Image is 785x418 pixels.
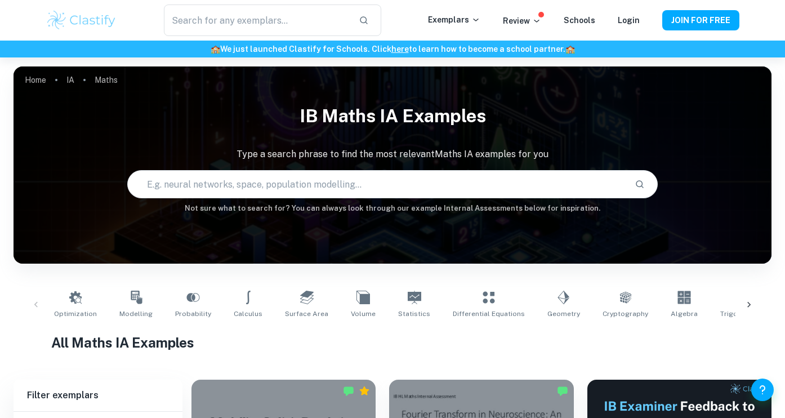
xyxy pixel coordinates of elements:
[25,72,46,88] a: Home
[211,45,220,54] span: 🏫
[428,14,480,26] p: Exemplars
[46,9,117,32] img: Clastify logo
[95,74,118,86] p: Maths
[391,45,409,54] a: here
[351,309,376,319] span: Volume
[14,148,771,161] p: Type a search phrase to find the most relevant Maths IA examples for you
[662,10,739,30] button: JOIN FOR FREE
[564,16,595,25] a: Schools
[164,5,350,36] input: Search for any exemplars...
[547,309,580,319] span: Geometry
[54,309,97,319] span: Optimization
[359,385,370,397] div: Premium
[751,379,774,401] button: Help and Feedback
[66,72,74,88] a: IA
[119,309,153,319] span: Modelling
[557,385,568,397] img: Marked
[565,45,575,54] span: 🏫
[603,309,648,319] span: Cryptography
[618,16,640,25] a: Login
[285,309,328,319] span: Surface Area
[128,168,626,200] input: E.g. neural networks, space, population modelling...
[14,380,182,411] h6: Filter exemplars
[51,332,733,353] h1: All Maths IA Examples
[14,98,771,134] h1: IB Maths IA examples
[630,175,649,194] button: Search
[2,43,783,55] h6: We just launched Clastify for Schools. Click to learn how to become a school partner.
[720,309,765,319] span: Trigonometry
[453,309,525,319] span: Differential Equations
[14,203,771,214] h6: Not sure what to search for? You can always look through our example Internal Assessments below f...
[175,309,211,319] span: Probability
[503,15,541,27] p: Review
[398,309,430,319] span: Statistics
[671,309,698,319] span: Algebra
[234,309,262,319] span: Calculus
[343,385,354,397] img: Marked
